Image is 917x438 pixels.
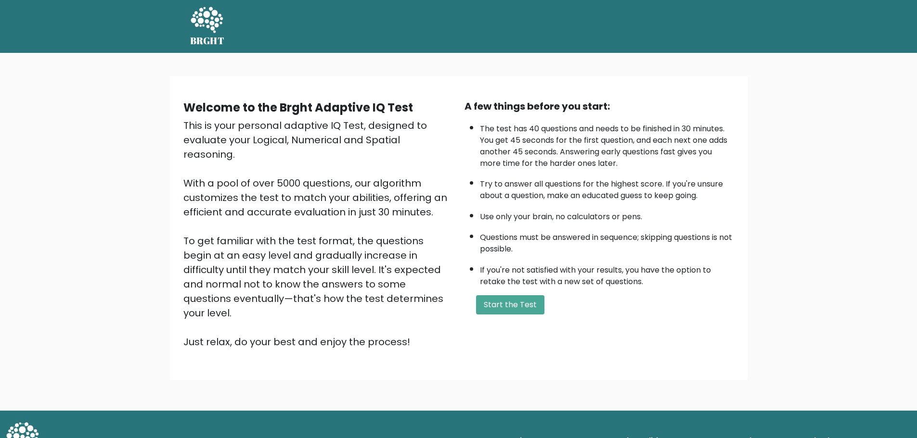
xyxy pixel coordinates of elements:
[480,227,734,255] li: Questions must be answered in sequence; skipping questions is not possible.
[190,35,225,47] h5: BRGHT
[183,118,453,349] div: This is your personal adaptive IQ Test, designed to evaluate your Logical, Numerical and Spatial ...
[190,4,225,49] a: BRGHT
[480,118,734,169] li: The test has 40 questions and needs to be finished in 30 minutes. You get 45 seconds for the firs...
[480,260,734,288] li: If you're not satisfied with your results, you have the option to retake the test with a new set ...
[480,174,734,201] li: Try to answer all questions for the highest score. If you're unsure about a question, make an edu...
[183,100,413,115] b: Welcome to the Brght Adaptive IQ Test
[476,295,544,314] button: Start the Test
[465,99,734,113] div: A few things before you start:
[480,206,734,223] li: Use only your brain, no calculators or pens.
